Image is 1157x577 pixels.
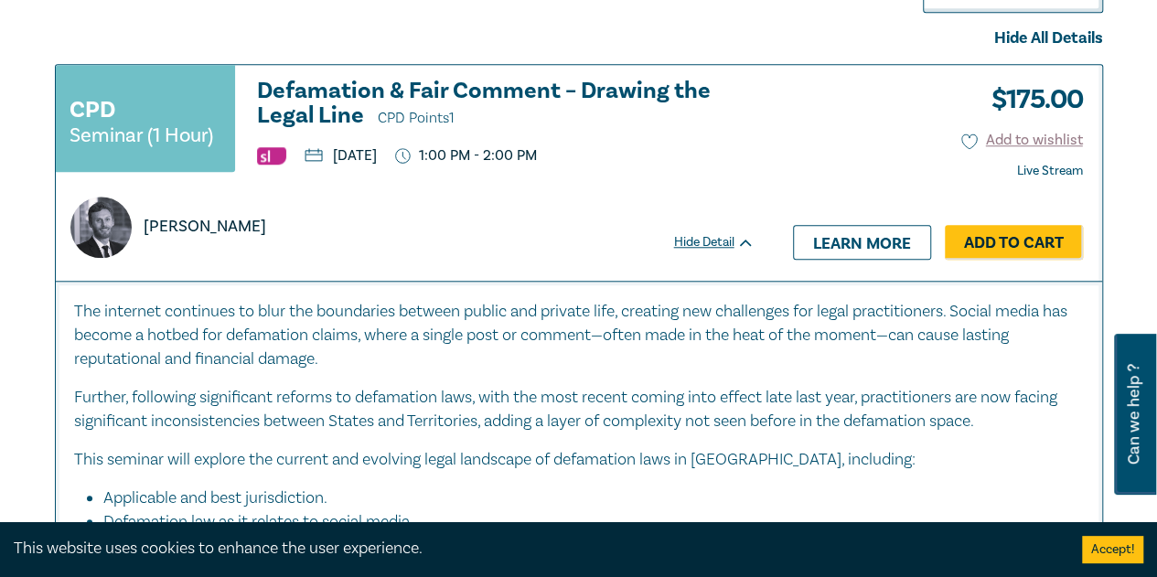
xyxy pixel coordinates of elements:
[144,215,266,239] p: [PERSON_NAME]
[74,300,1084,371] p: The internet continues to blur the boundaries between public and private life, creating new chall...
[70,126,213,144] small: Seminar (1 Hour)
[257,79,755,131] h3: Defamation & Fair Comment – Drawing the Legal Line
[257,79,755,131] a: Defamation & Fair Comment – Drawing the Legal Line CPD Points1
[1017,163,1083,179] strong: Live Stream
[305,148,377,163] p: [DATE]
[74,386,1084,433] p: Further, following significant reforms to defamation laws, with the most recent coming into effec...
[257,147,286,165] img: Substantive Law
[674,233,775,251] div: Hide Detail
[961,130,1083,151] button: Add to wishlist
[378,109,455,127] span: CPD Points 1
[70,93,115,126] h3: CPD
[395,147,537,165] p: 1:00 PM - 2:00 PM
[14,537,1055,561] div: This website uses cookies to enhance the user experience.
[1125,345,1142,484] span: Can we help ?
[945,225,1083,260] a: Add to Cart
[978,79,1083,121] h3: $ 175.00
[793,225,931,260] a: Learn more
[103,486,1066,510] li: Applicable and best jurisdiction.
[1082,536,1143,563] button: Accept cookies
[70,197,132,258] img: https://s3.ap-southeast-2.amazonaws.com/leo-cussen-store-production-content/Contacts/Scott%20Trae...
[55,27,1103,50] div: Hide All Details
[103,510,1066,534] li: Defamation law as it relates to social media.
[74,448,1084,472] p: This seminar will explore the current and evolving legal landscape of defamation laws in [GEOGRAP...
